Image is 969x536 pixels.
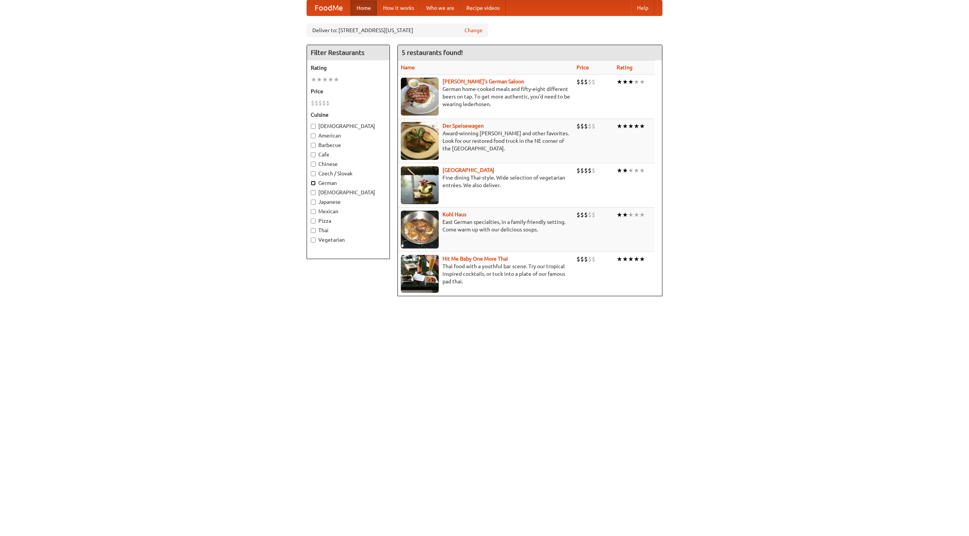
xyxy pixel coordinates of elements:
li: ★ [622,122,628,130]
a: Price [576,64,589,70]
li: ★ [634,166,639,175]
li: $ [576,166,580,175]
li: $ [580,255,584,263]
a: Rating [617,64,632,70]
li: $ [588,78,592,86]
a: Help [631,0,654,16]
li: $ [580,122,584,130]
a: Who we are [420,0,460,16]
li: ★ [333,75,339,84]
label: Barbecue [311,141,386,149]
li: ★ [634,78,639,86]
img: kohlhaus.jpg [401,211,439,248]
a: How it works [377,0,420,16]
input: Pizza [311,219,316,223]
li: $ [588,122,592,130]
input: [DEMOGRAPHIC_DATA] [311,190,316,195]
li: $ [315,99,318,107]
li: $ [326,99,330,107]
li: ★ [639,211,645,219]
p: Award-winning [PERSON_NAME] and other favorites. Look for our restored food truck in the NE corne... [401,130,570,152]
li: $ [592,78,595,86]
li: ★ [617,166,622,175]
a: [GEOGRAPHIC_DATA] [442,167,494,173]
li: ★ [617,78,622,86]
label: Mexican [311,208,386,215]
input: Thai [311,228,316,233]
a: [PERSON_NAME]'s German Saloon [442,78,524,84]
li: ★ [622,255,628,263]
input: Chinese [311,162,316,167]
li: $ [576,122,580,130]
input: Czech / Slovak [311,171,316,176]
li: $ [592,211,595,219]
p: Thai food with a youthful bar scene. Try our tropical inspired cocktails, or tuck into a plate of... [401,263,570,285]
input: [DEMOGRAPHIC_DATA] [311,124,316,129]
label: Thai [311,227,386,234]
label: Japanese [311,198,386,206]
li: ★ [328,75,333,84]
li: $ [580,211,584,219]
a: Name [401,64,415,70]
label: Vegetarian [311,236,386,244]
input: German [311,181,316,186]
li: ★ [628,255,634,263]
li: $ [580,166,584,175]
label: [DEMOGRAPHIC_DATA] [311,122,386,130]
a: Kohl Haus [442,211,466,217]
a: Hit Me Baby One More Thai [442,256,508,262]
label: American [311,132,386,139]
li: $ [576,255,580,263]
input: Barbecue [311,143,316,148]
li: $ [584,122,588,130]
li: ★ [622,78,628,86]
label: Czech / Slovak [311,170,386,177]
h5: Rating [311,64,386,72]
a: Home [351,0,377,16]
li: $ [584,255,588,263]
li: ★ [634,255,639,263]
li: $ [580,78,584,86]
li: ★ [316,75,322,84]
label: Pizza [311,217,386,225]
li: ★ [622,211,628,219]
label: German [311,179,386,187]
p: Fine dining Thai-style. Wide selection of vegetarian entrées. We also deliver. [401,174,570,189]
li: ★ [617,122,622,130]
a: FoodMe [307,0,351,16]
li: ★ [628,122,634,130]
li: ★ [322,75,328,84]
h5: Price [311,88,386,95]
a: Der Speisewagen [442,123,484,129]
li: ★ [617,255,622,263]
li: $ [322,99,326,107]
img: babythai.jpg [401,255,439,293]
li: ★ [634,211,639,219]
h5: Cuisine [311,111,386,119]
ng-pluralize: 5 restaurants found! [402,49,463,56]
li: ★ [628,166,634,175]
li: $ [588,211,592,219]
div: Deliver to: [STREET_ADDRESS][US_STATE] [307,23,488,37]
li: ★ [639,255,645,263]
li: ★ [617,211,622,219]
img: satay.jpg [401,166,439,204]
li: ★ [639,78,645,86]
input: Vegetarian [311,238,316,242]
li: ★ [622,166,628,175]
label: Cafe [311,151,386,158]
h4: Filter Restaurants [307,45,389,60]
li: $ [311,99,315,107]
li: $ [584,211,588,219]
li: $ [588,166,592,175]
li: $ [592,166,595,175]
li: ★ [311,75,316,84]
input: Japanese [311,200,316,205]
label: Chinese [311,160,386,168]
li: $ [584,166,588,175]
li: ★ [639,166,645,175]
input: Mexican [311,209,316,214]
